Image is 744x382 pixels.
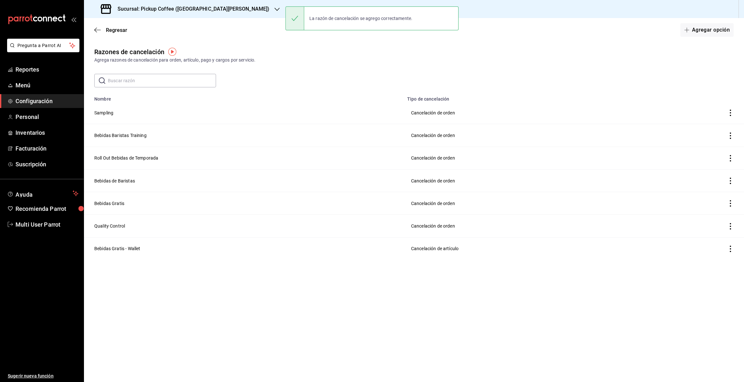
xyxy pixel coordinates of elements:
[5,47,79,54] a: Pregunta a Parrot AI
[71,17,76,22] button: open_drawer_menu
[727,155,734,162] button: actions
[15,113,78,121] span: Personal
[84,237,403,260] td: Bebidas Gratis - Wallet
[403,147,649,169] td: Cancelación de orden
[15,190,70,197] span: Ayuda
[17,42,69,49] span: Pregunta a Parrot AI
[84,93,744,260] table: voidReasonsTable
[108,74,216,87] input: Buscar razón
[15,128,78,137] span: Inventarios
[15,160,78,169] span: Suscripción
[304,11,418,25] div: La razón de cancelación se agrego correctamente.
[106,27,127,33] span: Regresar
[94,47,164,57] div: Razones de cancelación
[84,215,403,237] td: Quality Control
[15,220,78,229] span: Multi User Parrot
[15,144,78,153] span: Facturación
[727,178,734,184] button: actions
[727,110,734,116] button: actions
[403,192,649,215] td: Cancelación de orden
[84,169,403,192] td: Bebidas de Baristas
[15,204,78,213] span: Recomienda Parrot
[15,81,78,90] span: Menú
[403,237,649,260] td: Cancelación de artículo
[727,200,734,207] button: actions
[168,48,176,56] img: Tooltip marker
[727,246,734,252] button: actions
[403,124,649,147] td: Cancelación de orden
[403,102,649,124] td: Cancelación de orden
[7,39,79,52] button: Pregunta a Parrot AI
[403,93,649,102] th: Tipo de cancelación
[15,97,78,105] span: Configuración
[84,124,403,147] td: Bebidas Baristas Training
[84,147,403,169] td: Roll Out Bebidas de Temporada
[94,57,734,64] div: Agrega razones de cancelación para orden, artículo, pago y cargos por servicio.
[84,93,403,102] th: Nombre
[84,192,403,215] td: Bebidas Gratis
[403,215,649,237] td: Cancelación de orden
[403,169,649,192] td: Cancelación de orden
[112,5,269,13] h3: Sucursal: Pickup Coffee ([GEOGRAPHIC_DATA][PERSON_NAME])
[680,23,734,37] button: Agregar opción
[727,223,734,230] button: actions
[727,132,734,139] button: actions
[84,102,403,124] td: Sampling
[15,65,78,74] span: Reportes
[8,373,78,379] span: Sugerir nueva función
[94,27,127,33] button: Regresar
